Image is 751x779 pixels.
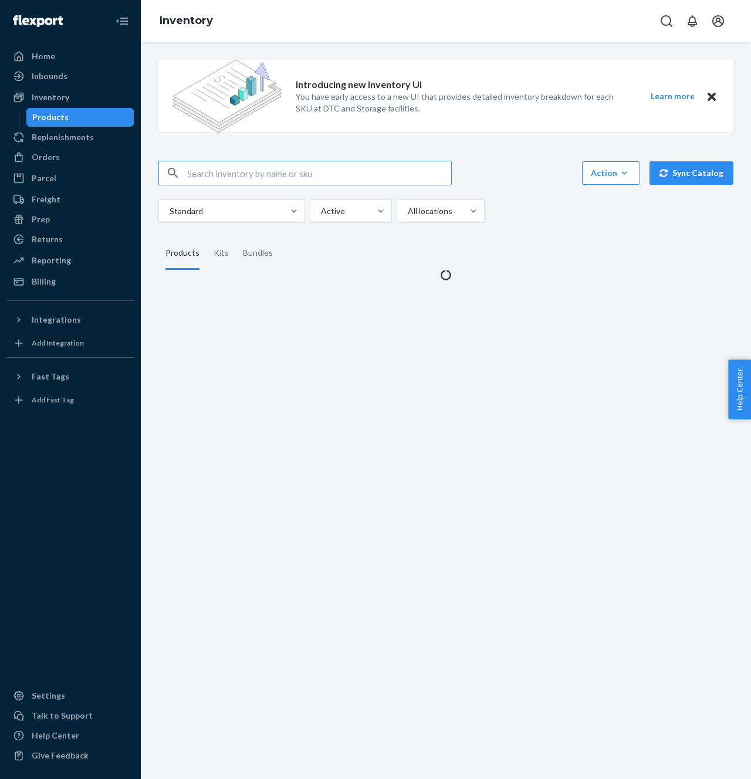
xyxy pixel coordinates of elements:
a: Home [7,47,134,66]
a: Settings [7,686,134,705]
div: Home [32,50,55,62]
div: Prep [32,214,50,225]
button: Action [582,161,640,185]
input: Search inventory by name or sku [187,161,451,185]
div: Products [165,237,199,270]
div: Billing [32,276,56,287]
a: Add Fast Tag [7,391,134,409]
a: Add Integration [7,334,134,353]
div: Returns [32,233,63,245]
a: Inventory [7,88,134,107]
img: Flexport logo [13,15,63,27]
div: Action [591,167,631,179]
div: Replenishments [32,131,94,143]
button: Close Navigation [110,9,134,33]
button: Talk to Support [7,706,134,725]
a: Returns [7,230,134,249]
a: Inventory [160,14,213,27]
button: Fast Tags [7,367,134,386]
a: Orders [7,148,134,167]
div: Help Center [32,730,79,741]
p: You have early access to a new UI that provides detailed inventory breakdown for each SKU at DTC ... [296,91,629,114]
button: Close [704,89,719,104]
a: Help Center [7,726,134,745]
div: Integrations [32,314,81,326]
img: new-reports-banner-icon.82668bd98b6a51aee86340f2a7b77ae3.png [172,60,282,133]
input: All locations [407,205,408,217]
div: Reporting [32,255,71,266]
button: Open Search Box [655,9,678,33]
button: Learn more [643,89,702,104]
div: Talk to Support [32,710,93,722]
a: Billing [7,272,134,291]
a: Inbounds [7,67,134,86]
button: Sync Catalog [649,161,733,185]
div: Parcel [32,172,56,184]
input: Active [320,205,321,217]
a: Replenishments [7,128,134,147]
a: Prep [7,210,134,229]
div: Bundles [243,237,273,270]
div: Settings [32,690,65,702]
a: Products [26,108,134,127]
button: Open notifications [681,9,704,33]
button: Open account menu [706,9,730,33]
div: Kits [214,237,229,270]
button: Help Center [728,360,751,419]
div: Add Fast Tag [32,395,74,405]
div: Inbounds [32,70,67,82]
div: Freight [32,194,60,205]
div: Add Integration [32,338,84,348]
input: Standard [168,205,170,217]
p: Introducing new Inventory UI [296,78,422,92]
button: Integrations [7,310,134,329]
div: Fast Tags [32,371,69,382]
div: Give Feedback [32,750,89,761]
div: Orders [32,151,60,163]
ol: breadcrumbs [150,4,222,38]
div: Inventory [32,92,69,103]
a: Reporting [7,251,134,270]
a: Parcel [7,169,134,188]
button: Give Feedback [7,746,134,765]
div: Products [32,111,69,123]
a: Freight [7,190,134,209]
